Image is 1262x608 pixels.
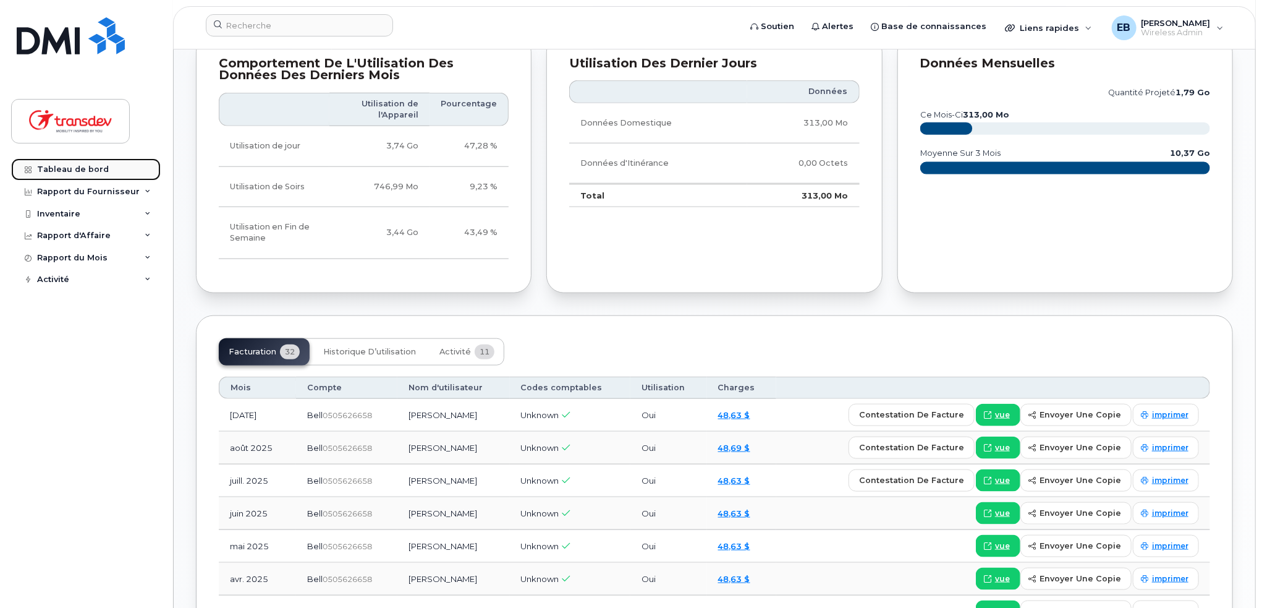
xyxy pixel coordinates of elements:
a: vue [976,502,1020,525]
td: Utilisation en Fin de Semaine [219,207,329,259]
td: juill. 2025 [219,465,296,497]
td: 3,44 Go [329,207,430,259]
span: vue [995,475,1010,486]
a: 48,63 $ [718,476,750,486]
a: Base de connaissances [862,14,995,39]
a: vue [976,535,1020,557]
span: Liens rapides [1020,23,1079,33]
th: Mois [219,377,296,399]
span: vue [995,409,1010,421]
span: envoyer une copie [1040,540,1121,552]
button: envoyer une copie [1020,404,1132,426]
td: Utilisation de jour [219,126,329,166]
div: Comportement de l'Utilisation des Données des Derniers Mois [219,58,509,82]
span: 0505626658 [323,509,372,518]
span: 0505626658 [323,575,372,584]
td: 0,00 Octets [747,143,859,184]
button: Contestation de Facture [849,437,975,459]
td: [DATE] [219,399,296,432]
span: imprimer [1152,442,1188,453]
span: Historique d’utilisation [323,347,416,357]
td: juin 2025 [219,497,296,530]
td: 9,23 % [430,167,509,207]
button: envoyer une copie [1020,469,1132,492]
td: avr. 2025 [219,563,296,596]
td: [PERSON_NAME] [397,497,510,530]
span: Activité [439,347,471,357]
button: envoyer une copie [1020,568,1132,590]
text: quantité projeté [1108,88,1210,97]
td: [PERSON_NAME] [397,465,510,497]
button: envoyer une copie [1020,535,1132,557]
span: imprimer [1152,409,1188,421]
a: imprimer [1133,568,1199,590]
text: 10,37 Go [1170,148,1210,158]
a: imprimer [1133,502,1199,525]
td: août 2025 [219,432,296,465]
span: envoyer une copie [1040,573,1121,584]
a: 48,63 $ [718,508,750,518]
a: imprimer [1133,535,1199,557]
td: [PERSON_NAME] [397,432,510,465]
td: Oui [630,465,706,497]
div: Ella Bernier [1103,15,1232,40]
a: 48,63 $ [718,410,750,420]
span: [PERSON_NAME] [1141,18,1211,28]
a: 48,69 $ [718,443,750,453]
a: Alertes [803,14,862,39]
span: Unknown [521,574,559,584]
span: imprimer [1152,573,1188,584]
span: vue [995,541,1010,552]
tspan: 313,00 Mo [963,110,1009,119]
a: vue [976,437,1020,459]
span: Bell [307,541,323,551]
span: Alertes [822,20,853,33]
th: Nom d'utilisateur [397,377,510,399]
span: 0505626658 [323,443,372,453]
div: Utilisation des Dernier Jours [569,58,859,70]
th: Codes comptables [510,377,631,399]
button: envoyer une copie [1020,437,1132,459]
span: Unknown [521,508,559,518]
span: envoyer une copie [1040,409,1121,421]
span: 0505626658 [323,476,372,486]
span: Bell [307,508,323,518]
td: [PERSON_NAME] [397,399,510,432]
td: Oui [630,399,706,432]
span: Bell [307,476,323,486]
span: imprimer [1152,541,1188,552]
td: 47,28 % [430,126,509,166]
td: Oui [630,497,706,530]
span: vue [995,508,1010,519]
span: 11 [475,345,494,359]
th: Pourcentage [430,93,509,127]
span: envoyer une copie [1040,507,1121,519]
a: imprimer [1133,404,1199,426]
td: Oui [630,530,706,563]
button: envoyer une copie [1020,502,1132,525]
th: Utilisation de l'Appareil [329,93,430,127]
div: Données mensuelles [920,58,1210,70]
tr: En semaine de 18h00 à 8h00 [219,167,509,207]
button: Contestation de Facture [849,404,975,426]
span: Contestation de Facture [859,442,964,453]
span: envoyer une copie [1040,474,1121,486]
a: imprimer [1133,437,1199,459]
span: Unknown [521,410,559,420]
td: 43,49 % [430,207,509,259]
span: Contestation de Facture [859,474,964,486]
td: Total [569,184,747,207]
text: moyenne sur 3 mois [920,148,1001,158]
th: Charges [707,377,776,399]
span: 0505626658 [323,411,372,420]
span: vue [995,442,1010,453]
tr: Vendredi de 18h au lundi 8h [219,207,509,259]
span: Contestation de Facture [859,409,964,421]
th: Données [747,80,859,103]
span: imprimer [1152,475,1188,486]
td: 313,00 Mo [747,103,859,143]
input: Recherche [206,14,393,36]
button: Contestation de Facture [849,469,975,492]
td: [PERSON_NAME] [397,563,510,596]
th: Compte [296,377,397,399]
